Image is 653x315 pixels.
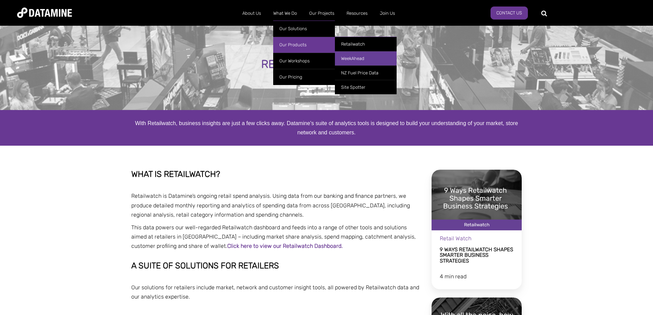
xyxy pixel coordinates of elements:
[227,243,343,249] a: Click here to view our Retailwatch Dashboard.
[131,283,422,301] p: Our solutions for retailers include market, network and customer insight tools, all powered by Re...
[273,53,335,69] a: Our Workshops
[74,58,579,71] div: RETAILWATCH SOLUTIONS
[374,4,401,22] a: Join Us
[236,4,267,22] a: About Us
[273,21,335,37] a: Our Solutions
[335,65,397,80] a: NZ Fuel Price Data
[131,223,422,251] p: This data powers our well-regarded Retailwatch dashboard and feeds into a range of other tools an...
[273,37,335,53] a: Our Products
[340,4,374,22] a: Resources
[131,191,422,219] p: Retailwatch is Datamine’s ongoing retail spend analysis. Using data from our banking and finance ...
[131,261,279,270] strong: A suite of solutions for retailers
[135,120,518,135] span: With Retailwatch, business insights are just a few clicks away. Datamine's suite of analytics too...
[303,4,340,22] a: Our Projects
[131,170,422,179] h2: WHAT IS RETAILWATCH?
[440,235,471,242] span: Retail Watch
[335,80,397,94] a: Site Spotter
[17,8,72,18] img: Datamine
[273,69,335,85] a: Our Pricing
[267,4,303,22] a: What We Do
[335,37,397,51] a: Retailwatch
[335,51,397,65] a: WeekAhead
[491,7,528,20] a: Contact Us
